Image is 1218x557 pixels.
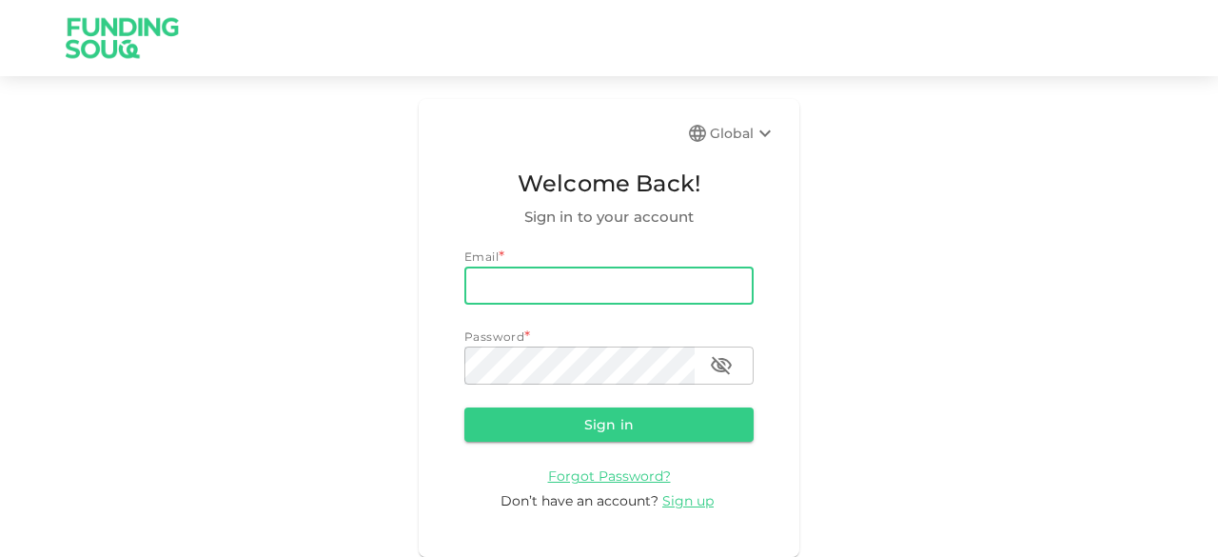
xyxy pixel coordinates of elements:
[548,467,671,485] span: Forgot Password?
[464,267,754,305] input: email
[548,467,671,485] a: Forgot Password?
[662,492,714,509] span: Sign up
[464,347,695,385] input: password
[464,408,754,442] button: Sign in
[464,206,754,229] span: Sign in to your account
[464,166,754,202] span: Welcome Back!
[501,492,658,509] span: Don’t have an account?
[710,122,776,145] div: Global
[464,249,499,264] span: Email
[464,329,524,344] span: Password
